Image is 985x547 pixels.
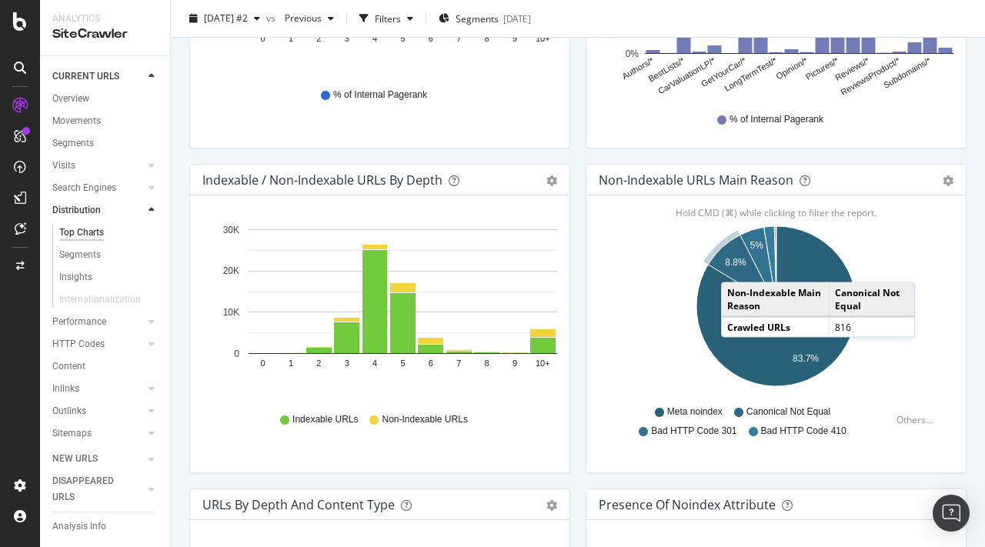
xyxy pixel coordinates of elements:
[52,473,130,505] div: DISAPPEARED URLS
[546,175,557,186] div: gear
[52,68,119,85] div: CURRENT URLS
[750,240,764,251] text: 5%
[52,12,158,25] div: Analytics
[52,519,106,535] div: Analysis Info
[59,292,141,308] div: Internationalization
[52,113,101,129] div: Movements
[804,55,840,82] text: Pictures/*
[722,316,829,336] td: Crawled URLs
[599,497,776,512] div: Presence of noindex attribute
[52,425,92,442] div: Sitemaps
[223,225,239,235] text: 30K
[546,500,557,511] div: gear
[59,225,159,241] a: Top Charts
[52,135,94,152] div: Segments
[223,266,239,277] text: 20K
[503,12,531,25] div: [DATE]
[52,158,75,174] div: Visits
[59,269,92,285] div: Insights
[59,247,101,263] div: Segments
[52,336,144,352] a: HTTP Codes
[52,451,98,467] div: NEW URLS
[536,359,550,369] text: 10+
[372,359,377,369] text: 4
[52,25,158,43] div: SiteCrawler
[52,451,144,467] a: NEW URLS
[52,180,144,196] a: Search Engines
[52,113,159,129] a: Movements
[266,12,279,25] span: vs
[432,6,537,31] button: Segments[DATE]
[829,316,914,336] td: 816
[345,35,349,44] text: 3
[599,172,793,188] div: Non-Indexable URLs Main Reason
[620,55,656,81] text: Authors/*
[234,349,239,359] text: 0
[292,413,358,426] span: Indexable URLs
[746,405,830,419] span: Canonical Not Equal
[933,495,970,532] div: Open Intercom Messenger
[52,403,144,419] a: Outlinks
[429,35,433,44] text: 6
[372,35,377,44] text: 4
[52,180,116,196] div: Search Engines
[52,381,79,397] div: Inlinks
[223,307,239,318] text: 10K
[261,35,265,44] text: 0
[513,35,517,44] text: 9
[839,55,902,97] text: ReviewsProduct/*
[289,35,293,44] text: 1
[52,202,144,218] a: Distribution
[59,292,156,308] a: Internationalization
[202,172,442,188] div: Indexable / Non-Indexable URLs by Depth
[333,88,427,102] span: % of Internal Pagerank
[599,220,953,399] svg: A chart.
[52,381,144,397] a: Inlinks
[536,35,550,44] text: 10+
[204,12,248,25] span: 2025 Aug. 31st #2
[485,35,489,44] text: 8
[59,247,159,263] a: Segments
[730,113,823,126] span: % of Internal Pagerank
[456,12,499,25] span: Segments
[52,158,144,174] a: Visits
[485,359,489,369] text: 8
[829,283,914,316] td: Canonical Not Equal
[202,497,395,512] div: URLs by Depth and Content Type
[52,202,101,218] div: Distribution
[429,359,433,369] text: 6
[279,12,322,25] span: Previous
[52,403,86,419] div: Outlinks
[456,359,461,369] text: 7
[761,425,846,438] span: Bad HTTP Code 410
[52,314,144,330] a: Performance
[279,6,340,31] button: Previous
[700,55,748,88] text: GetYourCar/*
[943,175,953,186] div: gear
[897,413,940,426] div: Others...
[400,35,405,44] text: 5
[345,359,349,369] text: 3
[353,6,419,31] button: Filters
[52,359,85,375] div: Content
[656,55,717,96] text: CarValuationLP/*
[793,353,819,364] text: 83.7%
[722,283,829,316] td: Non-Indexable Main Reason
[52,91,89,107] div: Overview
[261,359,265,369] text: 0
[52,314,106,330] div: Performance
[725,257,746,268] text: 8.8%
[59,225,104,241] div: Top Charts
[52,336,105,352] div: HTTP Codes
[316,359,321,369] text: 2
[882,55,933,90] text: Subdomains/*
[52,68,144,85] a: CURRENT URLS
[202,220,557,399] svg: A chart.
[52,91,159,107] a: Overview
[289,359,293,369] text: 1
[513,359,517,369] text: 9
[774,55,810,81] text: Opinion/*
[52,519,159,535] a: Analysis Info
